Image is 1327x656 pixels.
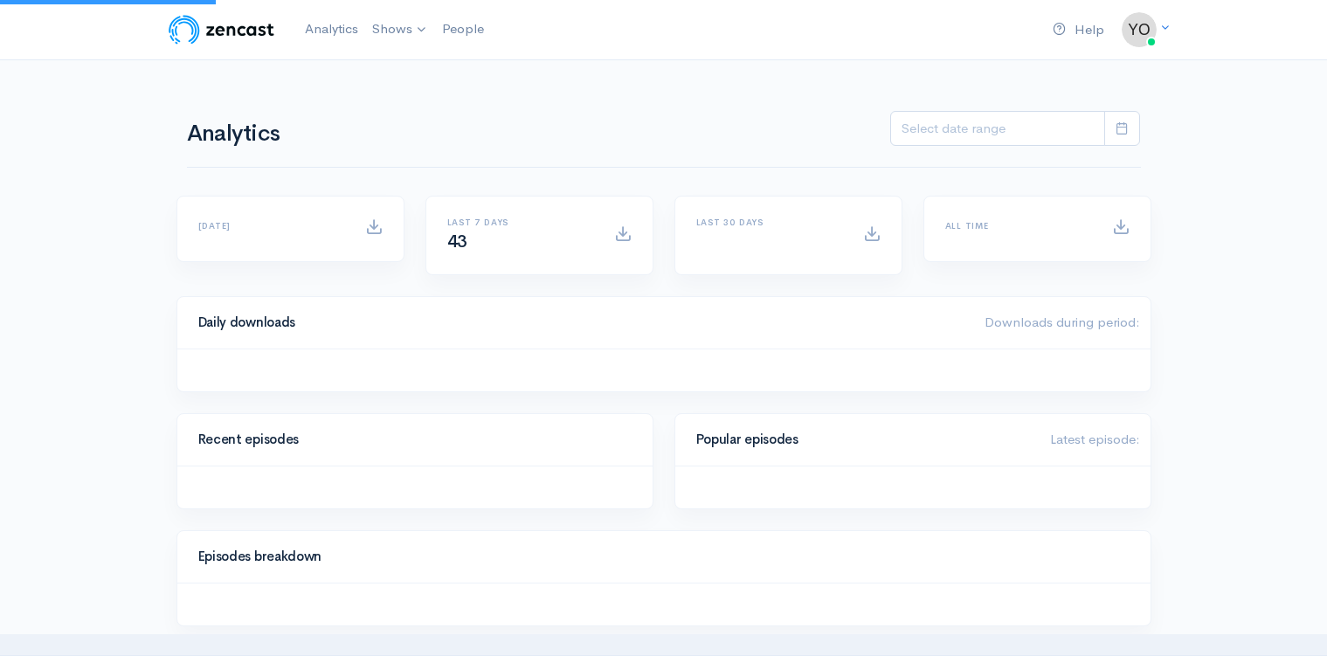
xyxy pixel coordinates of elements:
span: 43 [447,231,467,252]
h6: [DATE] [198,221,344,231]
a: Analytics [298,10,365,48]
h4: Daily downloads [198,315,964,330]
h4: Episodes breakdown [198,549,1119,564]
a: Help [1046,11,1111,49]
h4: Recent episodes [198,432,621,447]
a: People [435,10,491,48]
h6: Last 30 days [696,218,842,227]
h1: Analytics [187,121,328,147]
h6: All time [945,221,1091,231]
a: Shows [365,10,435,49]
span: Latest episode: [1050,431,1140,447]
span: Downloads during period: [985,314,1140,330]
input: analytics date range selector [890,111,1105,147]
h6: Last 7 days [447,218,593,227]
img: ZenCast Logo [166,12,277,47]
img: ... [1122,12,1157,47]
h4: Popular episodes [696,432,1029,447]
